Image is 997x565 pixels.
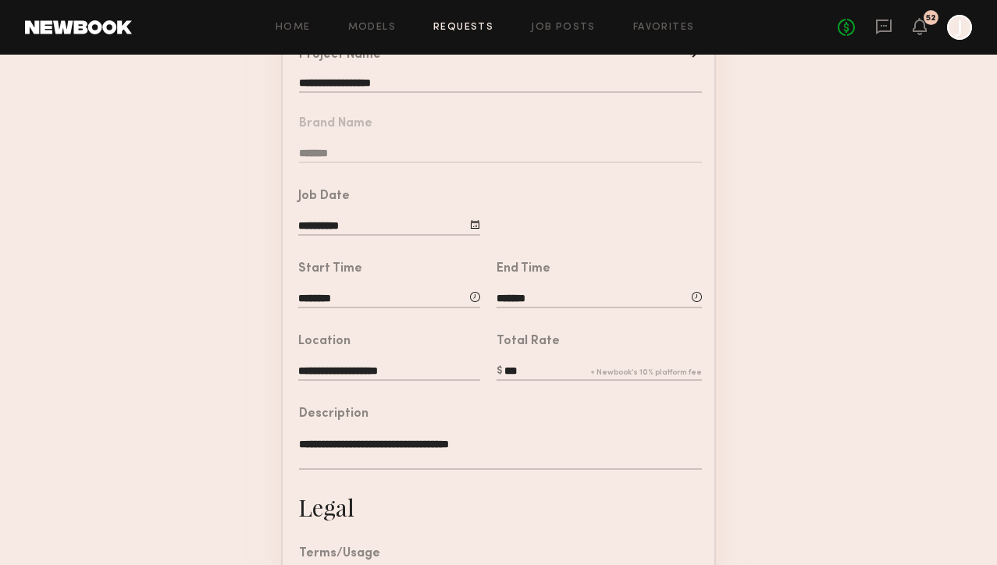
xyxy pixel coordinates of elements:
a: Job Posts [531,23,596,33]
a: J [947,15,972,40]
a: Favorites [633,23,695,33]
div: Total Rate [497,336,560,348]
a: Models [348,23,396,33]
div: End Time [497,263,550,275]
a: Home [276,23,311,33]
div: Location [298,336,351,348]
div: Terms/Usage [299,548,380,560]
div: Project Name [299,49,381,62]
div: Legal [298,492,354,523]
div: Job Date [298,190,350,203]
div: 52 [926,14,936,23]
div: Start Time [298,263,362,275]
a: Requests [433,23,493,33]
div: Description [299,408,369,421]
